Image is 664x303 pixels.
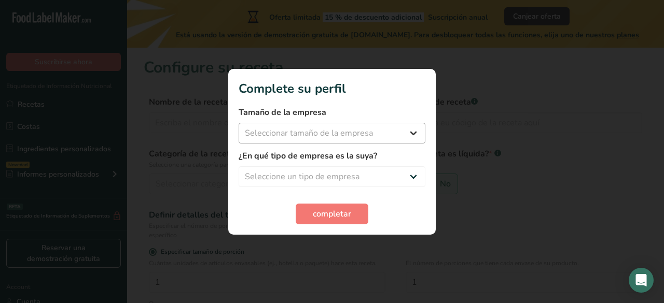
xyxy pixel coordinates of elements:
[629,268,654,293] div: Open Intercom Messenger
[239,106,425,119] label: Tamaño de la empresa
[296,204,368,224] button: completar
[239,150,425,162] label: ¿En qué tipo de empresa es la suya?
[313,208,351,220] span: completar
[239,79,425,98] h1: Complete su perfil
